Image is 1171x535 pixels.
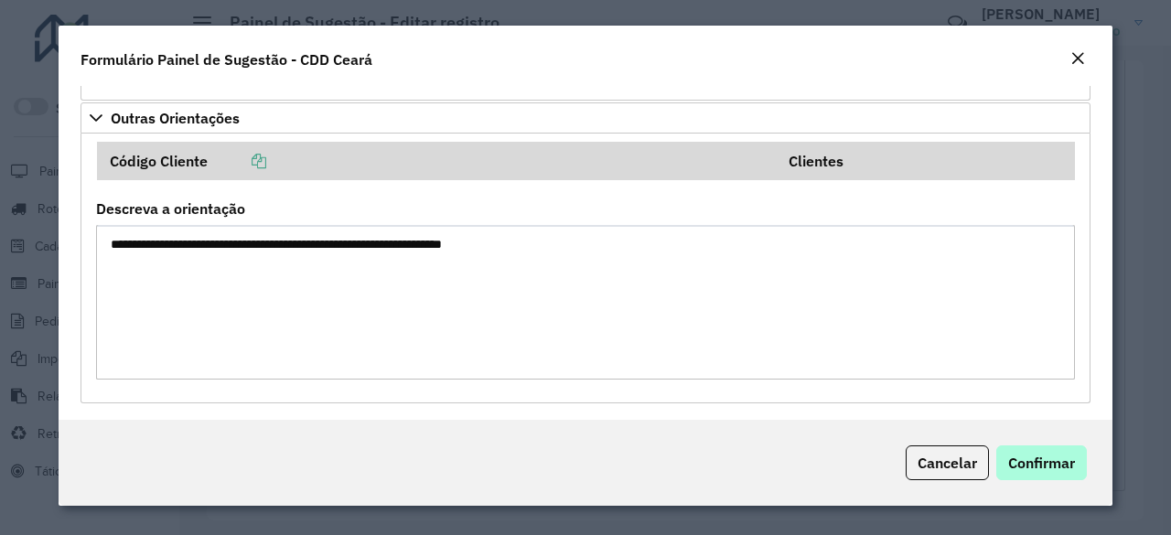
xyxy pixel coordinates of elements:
span: Outras Orientações [111,111,240,125]
button: Close [1065,48,1090,71]
th: Código Cliente [97,142,777,180]
label: Descreva a orientação [96,198,245,219]
a: Copiar [208,152,266,170]
button: Cancelar [906,445,989,480]
em: Fechar [1070,51,1085,66]
a: Outras Orientações [81,102,1090,134]
div: Outras Orientações [81,134,1090,404]
h4: Formulário Painel de Sugestão - CDD Ceará [81,48,372,70]
button: Confirmar [996,445,1087,480]
span: Confirmar [1008,454,1075,472]
th: Clientes [777,142,1076,180]
span: Cancelar [918,454,977,472]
